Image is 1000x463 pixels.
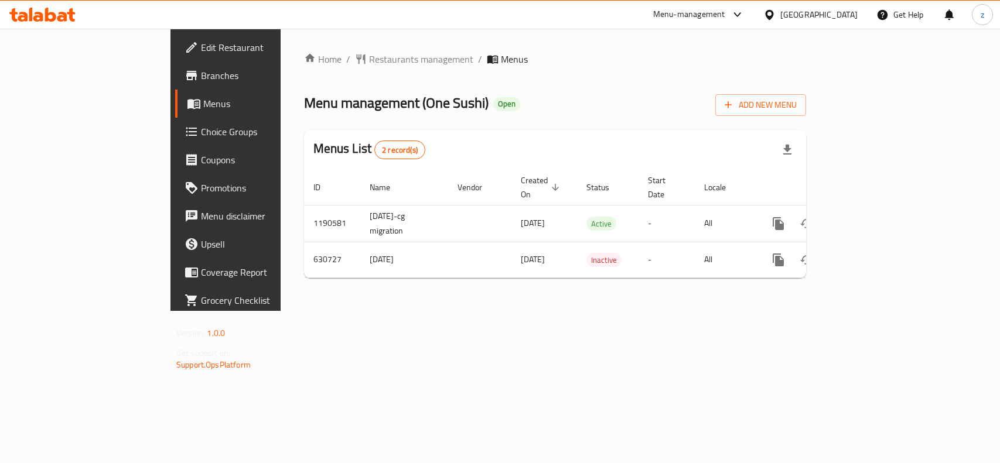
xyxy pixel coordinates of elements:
[793,246,821,274] button: Change Status
[201,237,328,251] span: Upsell
[639,205,695,242] td: -
[203,97,328,111] span: Menus
[521,252,545,267] span: [DATE]
[360,242,448,277] td: [DATE]
[304,170,886,278] table: enhanced table
[175,202,337,230] a: Menu disclaimer
[176,345,230,361] span: Get support on:
[521,173,563,201] span: Created On
[639,242,695,277] td: -
[695,205,755,242] td: All
[521,215,545,231] span: [DATE]
[374,140,425,159] div: Total records count
[201,265,328,279] span: Coverage Report
[175,230,337,258] a: Upsell
[360,205,448,242] td: [DATE]-cg migration
[981,8,984,21] span: z
[493,99,520,109] span: Open
[773,136,801,164] div: Export file
[175,258,337,286] a: Coverage Report
[648,173,681,201] span: Start Date
[478,52,482,66] li: /
[175,286,337,314] a: Grocery Checklist
[695,242,755,277] td: All
[355,52,473,66] a: Restaurants management
[764,210,793,238] button: more
[304,52,806,66] nav: breadcrumb
[176,357,251,372] a: Support.OpsPlatform
[313,140,425,159] h2: Menus List
[704,180,741,194] span: Locale
[201,209,328,223] span: Menu disclaimer
[304,90,489,116] span: Menu management ( One Sushi )
[370,180,405,194] span: Name
[501,52,528,66] span: Menus
[369,52,473,66] span: Restaurants management
[175,33,337,61] a: Edit Restaurant
[725,98,797,112] span: Add New Menu
[201,40,328,54] span: Edit Restaurant
[207,325,225,341] span: 1.0.0
[493,97,520,111] div: Open
[764,246,793,274] button: more
[653,8,725,22] div: Menu-management
[793,210,821,238] button: Change Status
[458,180,497,194] span: Vendor
[780,8,858,21] div: [GEOGRAPHIC_DATA]
[586,253,622,267] span: Inactive
[715,94,806,116] button: Add New Menu
[175,118,337,146] a: Choice Groups
[586,253,622,267] div: Inactive
[175,146,337,174] a: Coupons
[375,145,425,156] span: 2 record(s)
[175,174,337,202] a: Promotions
[313,180,336,194] span: ID
[176,325,205,341] span: Version:
[175,90,337,118] a: Menus
[201,153,328,167] span: Coupons
[586,217,616,231] span: Active
[201,125,328,139] span: Choice Groups
[755,170,886,205] th: Actions
[586,180,624,194] span: Status
[201,68,328,83] span: Branches
[201,293,328,307] span: Grocery Checklist
[346,52,350,66] li: /
[175,61,337,90] a: Branches
[201,181,328,195] span: Promotions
